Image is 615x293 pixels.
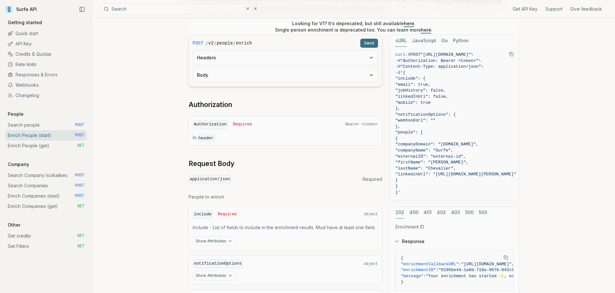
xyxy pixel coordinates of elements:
code: v2 [208,40,214,46]
code: enrich [236,40,252,46]
button: Collapse Sidebar [77,5,87,14]
button: 402 [437,207,446,219]
kbd: K [252,5,259,13]
span: "jobHistory": false, [395,88,446,93]
a: Search people POST [5,120,87,130]
span: "include": { [395,76,426,81]
span: ] [395,184,398,189]
span: "lastName": "Chevalier", [395,166,456,171]
button: 202 [395,207,404,219]
code: people [217,40,233,46]
span: "linkedinUrl": "[URL][DOMAIN_NAME][PERSON_NAME]" [395,172,516,177]
span: } [401,279,404,284]
span: "Authorization: Bearer <token>" [400,58,478,63]
button: Search⌘K [100,3,261,15]
span: -X [405,52,411,57]
span: "message" [401,274,424,278]
span: }, [395,124,401,129]
span: "firstName": "[PERSON_NAME]", [395,160,468,165]
span: "[URL][DOMAIN_NAME]" [461,262,512,267]
a: Get API Key [513,6,538,12]
span: : [436,268,439,272]
span: POST [75,133,84,138]
span: "enrichmentID" [401,268,436,272]
span: -H [395,58,401,63]
span: Required [233,122,252,127]
span: object [364,261,378,267]
span: : [424,274,426,278]
button: Body [193,68,378,82]
button: Show Attributes [193,271,236,280]
button: Copy Text [507,49,516,59]
a: here [421,27,431,33]
a: Quick start [5,28,87,39]
span: "enrichmentCallbackURL" [401,262,459,267]
span: \ [471,52,474,57]
code: Authorization [193,120,228,129]
a: Support [545,6,562,12]
p: Other [5,222,23,228]
a: Enrich Companies (start) POST [5,191,87,201]
kbd: ⌘ [244,5,251,13]
span: Required [218,212,237,217]
span: / [233,40,235,46]
span: Bearer <token> [345,122,378,127]
code: header [197,134,215,142]
span: "webhookUrl": "" [395,118,436,123]
a: Credits & Quotas [5,49,87,59]
a: Search Companies POST [5,181,87,191]
span: POST [75,183,84,188]
a: Webhooks [5,80,87,90]
span: "[URL][DOMAIN_NAME]" [421,52,471,57]
button: Copy Text [501,253,511,262]
span: { [401,256,404,260]
a: Get credits GET [5,231,87,241]
button: 403 [451,207,460,219]
button: 400 [409,207,418,219]
span: "Your enrichment has started ✨, estimated time: 2 seconds." [426,274,577,278]
button: 401 [424,207,432,219]
p: Enrichment ID [395,224,514,230]
p: Getting started [5,19,45,26]
button: Response [390,233,519,250]
span: "Content-Type: application/json" [400,64,481,69]
span: Required [363,176,382,182]
span: : [459,262,461,267]
a: Request Body [189,159,234,168]
p: Looking for V1? It’s deprecated, but still available . Single person enrichment is deprecated too... [275,20,433,33]
span: POST [75,193,84,199]
p: People [5,111,26,117]
span: POST [193,40,204,46]
code: include [193,210,213,219]
p: Include - List of fields to include in the enrichment results. Must have at least one field. [193,224,378,231]
span: "notificationOptions": { [395,112,456,117]
span: "0195be44-1a0d-718a-967b-042c9d17ffd7" [439,268,534,272]
span: POST [410,52,420,57]
button: Send [360,39,378,48]
button: Headers [193,51,378,65]
span: "mobile": true [395,100,431,105]
button: 500 [465,207,474,219]
span: GET [77,143,84,148]
span: } [395,178,398,183]
a: Get Filters GET [5,241,87,251]
a: Enrich People (start) POST [5,130,87,141]
a: Search Company lookalikes POST [5,170,87,181]
span: }, [395,106,401,111]
span: }' [395,190,401,195]
a: Changelog [5,90,87,101]
span: GET [77,244,84,249]
button: 503 [479,207,487,219]
span: "externalID": "external-id", [395,154,466,159]
span: object [364,212,378,217]
a: API Key [5,39,87,49]
span: POST [75,122,84,128]
p: In: [193,134,378,142]
span: \ [481,64,484,69]
span: '{ [400,70,405,75]
a: Enrich People (get) GET [5,141,87,151]
span: "companyName": "Surfe", [395,148,453,153]
a: Give feedback [570,6,602,12]
p: People to enrich [189,194,382,200]
a: here [404,21,414,26]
